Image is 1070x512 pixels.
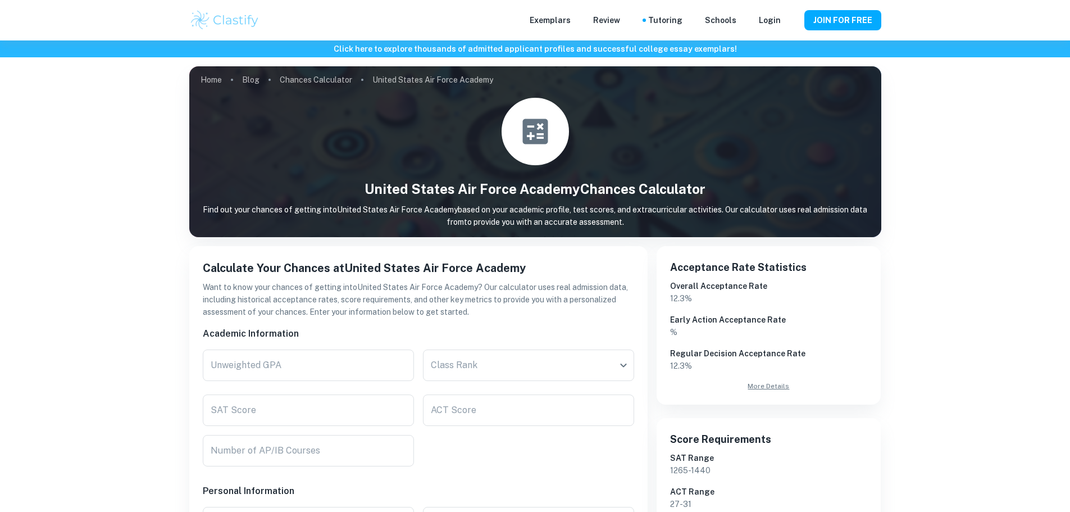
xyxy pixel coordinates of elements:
a: More Details [670,381,868,391]
h6: Overall Acceptance Rate [670,280,868,292]
h6: Academic Information [203,327,634,341]
a: Tutoring [648,14,682,26]
h6: Score Requirements [670,432,868,447]
p: Exemplars [530,14,571,26]
h6: SAT Range [670,452,868,464]
a: Login [759,14,781,26]
h6: Personal Information [203,484,634,498]
p: 27 - 31 [670,498,868,510]
h6: ACT Range [670,486,868,498]
h6: Click here to explore thousands of admitted applicant profiles and successful college essay exemp... [2,43,1068,55]
h1: United States Air Force Academy Chances Calculator [189,179,881,199]
a: Home [201,72,222,88]
p: 1265 - 1440 [670,464,868,477]
a: Chances Calculator [280,72,352,88]
p: Find out your chances of getting into United States Air Force Academy based on your academic prof... [189,203,881,228]
h6: Early Action Acceptance Rate [670,314,868,326]
a: Schools [705,14,736,26]
p: 12.3 % [670,360,868,372]
button: Help and Feedback [790,17,795,23]
p: % [670,326,868,338]
img: Clastify logo [189,9,261,31]
p: United States Air Force Academy [372,74,493,86]
p: Want to know your chances of getting into United States Air Force Academy ? Our calculator uses r... [203,281,634,318]
button: JOIN FOR FREE [804,10,881,30]
p: Review [593,14,620,26]
h6: Acceptance Rate Statistics [670,260,868,275]
a: Blog [242,72,259,88]
p: 12.3 % [670,292,868,305]
h6: Regular Decision Acceptance Rate [670,347,868,360]
h5: Calculate Your Chances at United States Air Force Academy [203,260,634,277]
